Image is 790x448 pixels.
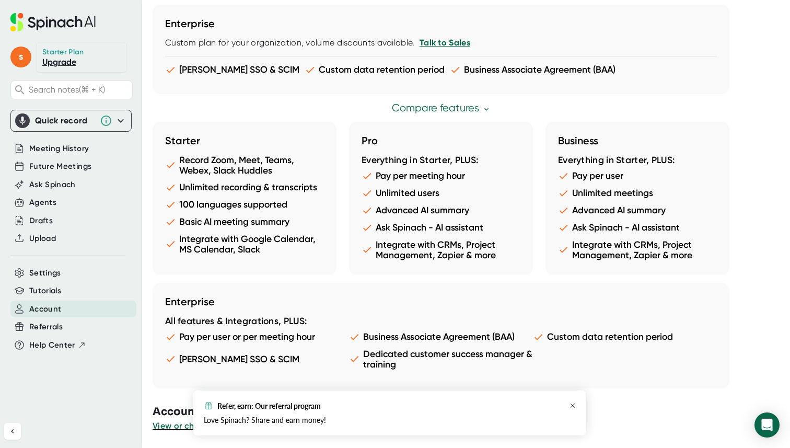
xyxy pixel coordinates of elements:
[35,116,95,126] div: Quick record
[362,239,520,260] li: Integrate with CRMs, Project Management, Zapier & more
[165,349,349,370] li: [PERSON_NAME] SSO & SCIM
[29,285,61,297] button: Tutorials
[165,182,324,193] li: Unlimited recording & transcripts
[362,222,520,233] li: Ask Spinach - AI assistant
[29,160,91,173] button: Future Meetings
[42,57,76,67] a: Upgrade
[165,295,717,308] h3: Enterprise
[558,155,717,166] div: Everything in Starter, PLUS:
[29,179,76,191] button: Ask Spinach
[558,239,717,260] li: Integrate with CRMs, Project Management, Zapier & more
[450,64,615,75] li: Business Associate Agreement (BAA)
[362,205,520,216] li: Advanced AI summary
[165,64,299,75] li: [PERSON_NAME] SSO & SCIM
[558,170,717,181] li: Pay per user
[558,134,717,147] h3: Business
[558,222,717,233] li: Ask Spinach - AI assistant
[558,205,717,216] li: Advanced AI summary
[4,423,21,440] button: Collapse sidebar
[165,17,717,30] h3: Enterprise
[533,331,717,342] li: Custom data retention period
[362,155,520,166] div: Everything in Starter, PLUS:
[153,420,305,432] button: View or change your Spinach account
[392,102,491,114] a: Compare features
[362,188,520,199] li: Unlimited users
[754,412,780,438] div: Open Intercom Messenger
[349,331,533,342] li: Business Associate Agreement (BAA)
[29,197,56,209] button: Agents
[29,339,75,351] span: Help Center
[15,110,127,131] div: Quick record
[165,134,324,147] h3: Starter
[558,188,717,199] li: Unlimited meetings
[10,47,31,67] span: s
[29,303,61,315] button: Account
[305,64,445,75] li: Custom data retention period
[165,316,717,327] div: All features & Integrations, PLUS:
[153,421,305,431] span: View or change your Spinach account
[362,170,520,181] li: Pay per meeting hour
[349,349,533,370] li: Dedicated customer success manager & training
[29,339,86,351] button: Help Center
[29,215,53,227] button: Drafts
[165,38,717,48] div: Custom plan for your organization, volume discounts available.
[165,234,324,255] li: Integrate with Google Calendar, MS Calendar, Slack
[165,199,324,210] li: 100 languages supported
[153,404,790,420] h3: Account Management
[29,321,63,333] button: Referrals
[165,331,349,342] li: Pay per user or per meeting hour
[362,134,520,147] h3: Pro
[42,48,84,57] div: Starter Plan
[420,38,470,48] a: Talk to Sales
[29,267,61,279] button: Settings
[29,143,89,155] button: Meeting History
[165,216,324,227] li: Basic AI meeting summary
[29,233,56,245] button: Upload
[29,85,130,95] span: Search notes (⌘ + K)
[165,155,324,176] li: Record Zoom, Meet, Teams, Webex, Slack Huddles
